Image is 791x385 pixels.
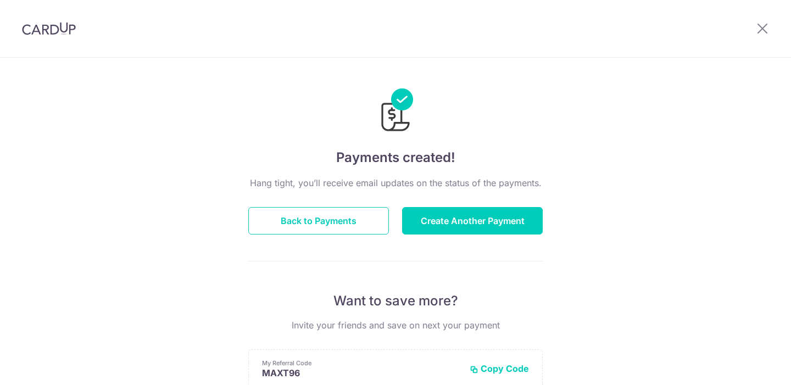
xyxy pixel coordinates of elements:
p: Invite your friends and save on next your payment [248,319,543,332]
button: Create Another Payment [402,207,543,235]
p: MAXT96 [262,367,461,378]
button: Back to Payments [248,207,389,235]
img: CardUp [22,22,76,35]
p: Want to save more? [248,292,543,310]
button: Copy Code [470,363,529,374]
h4: Payments created! [248,148,543,168]
p: Hang tight, you’ll receive email updates on the status of the payments. [248,176,543,189]
p: My Referral Code [262,359,461,367]
img: Payments [378,88,413,135]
